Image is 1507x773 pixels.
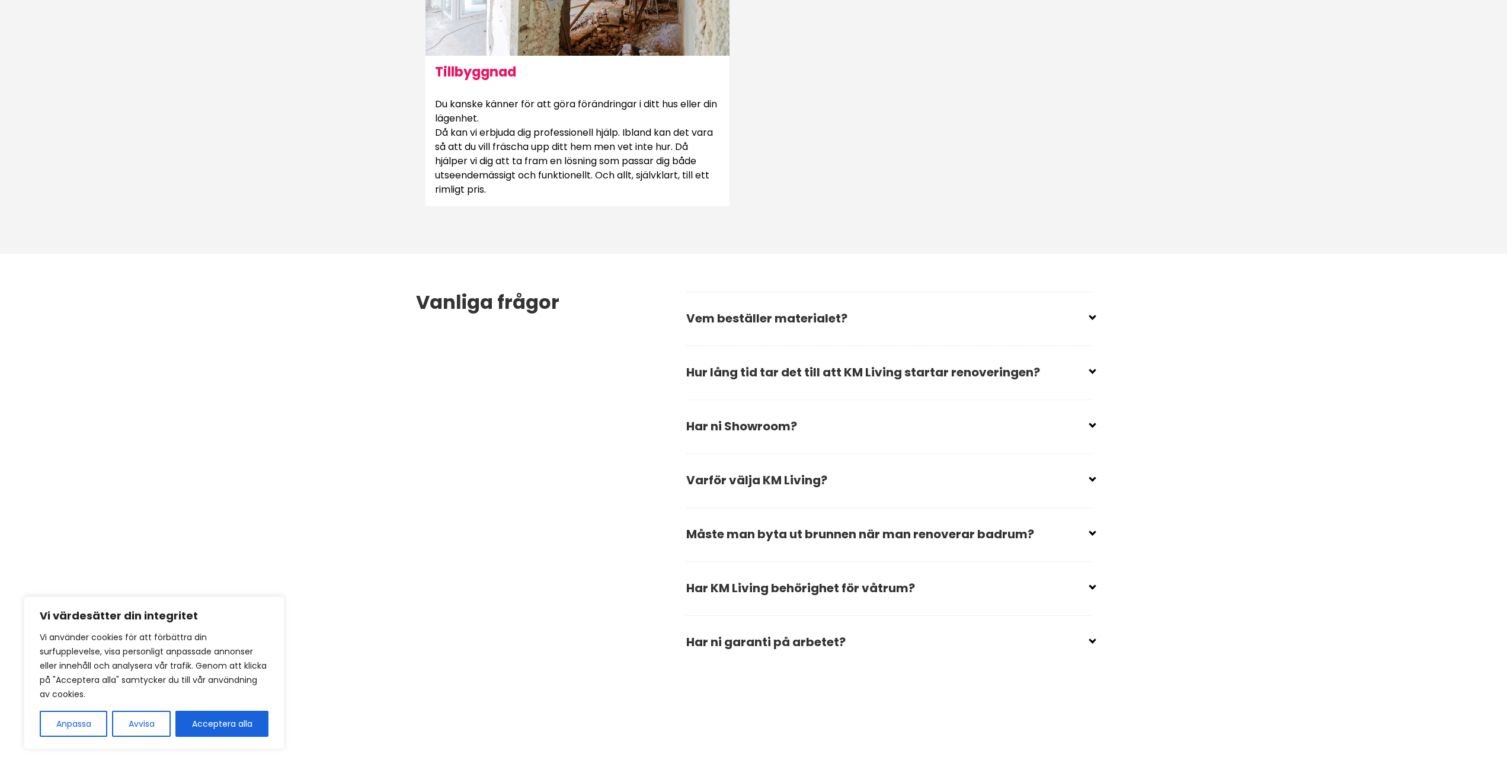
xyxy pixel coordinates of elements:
[112,711,171,737] button: Avvisa
[40,711,107,737] button: Anpassa
[686,303,1092,343] h2: Vem beställer materialet?
[686,627,1092,667] h2: Har ni garanti på arbetet?
[686,573,1092,613] h2: Har KM Living behörighet för våtrum?
[686,411,1092,451] h2: Har ni Showroom?
[175,711,268,737] button: Acceptera alla
[425,56,729,88] h6: Tillbyggnad
[40,630,268,701] p: Vi använder cookies för att förbättra din surfupplevelse, visa personligt anpassade annonser elle...
[416,292,686,669] div: Vanliga frågor
[425,88,729,206] p: Du kanske känner för att göra förändringar i ditt hus eller din lägenhet. Då kan vi erbjuda dig p...
[686,357,1092,397] h2: Hur lång tid tar det till att KM Living startar renoveringen?
[686,519,1092,559] h2: Måste man byta ut brunnen när man renoverar badrum?
[686,465,1092,505] h2: Varför välja KM Living?
[40,609,268,623] p: Vi värdesätter din integritet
